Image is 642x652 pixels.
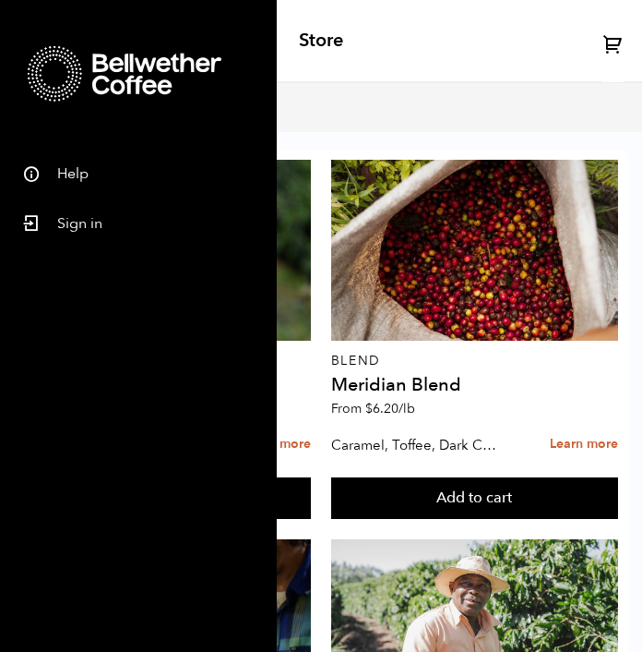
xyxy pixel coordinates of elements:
[331,431,504,459] p: Caramel, Toffee, Dark Chocolate
[550,425,618,465] a: Learn more
[398,400,415,417] span: /lb
[299,30,343,52] h2: Store
[331,376,619,394] h4: Meridian Blend
[331,477,619,520] button: Add to cart
[365,400,373,417] span: $
[365,400,415,417] bdi: 6.20
[331,400,415,417] span: From
[331,355,619,368] p: Blend
[243,425,311,465] a: Learn more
